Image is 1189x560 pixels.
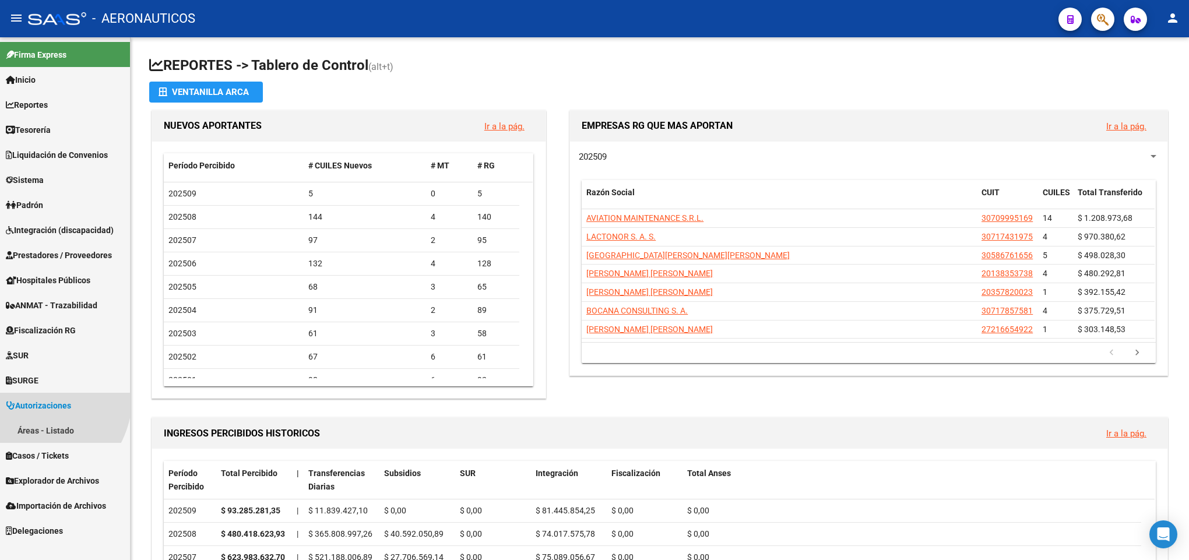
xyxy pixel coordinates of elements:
[611,469,660,478] span: Fiscalización
[687,469,731,478] span: Total Anses
[168,161,235,170] span: Período Percibido
[611,506,634,515] span: $ 0,00
[579,152,607,162] span: 202509
[477,187,515,200] div: 5
[477,234,515,247] div: 95
[1078,306,1125,315] span: $ 375.729,51
[460,506,482,515] span: $ 0,00
[308,257,421,270] div: 132
[216,461,292,499] datatable-header-cell: Total Percibido
[1126,347,1148,360] a: go to next page
[536,529,595,538] span: $ 74.017.575,78
[1043,325,1047,334] span: 1
[586,251,790,260] span: [GEOGRAPHIC_DATA][PERSON_NAME][PERSON_NAME]
[982,325,1033,334] span: 27216654922
[6,73,36,86] span: Inicio
[1043,213,1052,223] span: 14
[1043,287,1047,297] span: 1
[1100,347,1123,360] a: go to previous page
[1073,180,1155,219] datatable-header-cell: Total Transferido
[6,374,38,387] span: SURGE
[475,115,534,137] button: Ir a la pág.
[582,180,977,219] datatable-header-cell: Razón Social
[308,469,365,491] span: Transferencias Diarias
[164,120,262,131] span: NUEVOS APORTANTES
[6,524,63,537] span: Delegaciones
[982,287,1033,297] span: 20357820023
[431,350,468,364] div: 6
[308,350,421,364] div: 67
[221,506,280,515] strong: $ 93.285.281,35
[1043,232,1047,241] span: 4
[1166,11,1180,25] mat-icon: person
[431,280,468,294] div: 3
[168,305,196,315] span: 202504
[221,469,277,478] span: Total Percibido
[6,299,97,312] span: ANMAT - Trazabilidad
[687,506,709,515] span: $ 0,00
[308,374,421,387] div: 98
[308,327,421,340] div: 61
[1078,188,1142,197] span: Total Transferido
[460,469,476,478] span: SUR
[297,506,298,515] span: |
[308,187,421,200] div: 5
[168,282,196,291] span: 202505
[1043,269,1047,278] span: 4
[586,325,713,334] span: [PERSON_NAME] [PERSON_NAME]
[982,232,1033,241] span: 30717431975
[431,327,468,340] div: 3
[431,187,468,200] div: 0
[168,329,196,338] span: 202503
[168,375,196,385] span: 202501
[6,224,114,237] span: Integración (discapacidad)
[484,121,525,132] a: Ir a la pág.
[1078,325,1125,334] span: $ 303.148,53
[1097,115,1156,137] button: Ir a la pág.
[6,48,66,61] span: Firma Express
[168,189,196,198] span: 202509
[1043,251,1047,260] span: 5
[477,374,515,387] div: 92
[6,149,108,161] span: Liquidación de Convenios
[586,306,688,315] span: BOCANA CONSULTING S. A.
[308,210,421,224] div: 144
[586,232,656,241] span: LACTONOR S. A. S.
[1078,251,1125,260] span: $ 498.028,30
[384,469,421,478] span: Subsidios
[164,461,216,499] datatable-header-cell: Período Percibido
[431,257,468,270] div: 4
[1106,121,1146,132] a: Ir a la pág.
[168,504,212,517] div: 202509
[426,153,473,178] datatable-header-cell: # MT
[1078,232,1125,241] span: $ 970.380,62
[6,474,99,487] span: Explorador de Archivos
[473,153,519,178] datatable-header-cell: # RG
[586,287,713,297] span: [PERSON_NAME] [PERSON_NAME]
[982,213,1033,223] span: 30709995169
[379,461,455,499] datatable-header-cell: Subsidios
[308,506,368,515] span: $ 11.839.427,10
[431,234,468,247] div: 2
[586,269,713,278] span: [PERSON_NAME] [PERSON_NAME]
[308,304,421,317] div: 91
[159,82,254,103] div: Ventanilla ARCA
[384,506,406,515] span: $ 0,00
[455,461,531,499] datatable-header-cell: SUR
[308,529,372,538] span: $ 365.808.997,26
[1078,213,1132,223] span: $ 1.208.973,68
[297,469,299,478] span: |
[384,529,444,538] span: $ 40.592.050,89
[683,461,1141,499] datatable-header-cell: Total Anses
[1043,306,1047,315] span: 4
[297,529,298,538] span: |
[292,461,304,499] datatable-header-cell: |
[477,257,515,270] div: 128
[477,304,515,317] div: 89
[6,174,44,186] span: Sistema
[431,374,468,387] div: 6
[431,161,449,170] span: # MT
[531,461,607,499] datatable-header-cell: Integración
[6,199,43,212] span: Padrón
[304,153,426,178] datatable-header-cell: # CUILES Nuevos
